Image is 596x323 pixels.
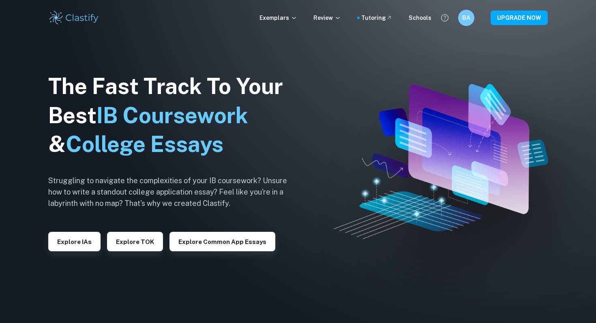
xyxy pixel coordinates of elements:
h6: BA [462,13,471,22]
span: College Essays [66,131,223,157]
p: Exemplars [259,13,297,22]
h6: Struggling to navigate the complexities of your IB coursework? Unsure how to write a standout col... [48,175,300,209]
button: UPGRADE NOW [491,11,548,25]
a: Tutoring [361,13,392,22]
a: Explore IAs [48,237,101,245]
button: Explore TOK [107,232,163,251]
button: Help and Feedback [438,11,452,25]
button: BA [458,10,474,26]
a: Explore TOK [107,237,163,245]
button: Explore IAs [48,232,101,251]
a: Explore Common App essays [169,237,275,245]
button: Explore Common App essays [169,232,275,251]
img: Clastify logo [48,10,100,26]
p: Review [313,13,341,22]
img: Clastify hero [334,84,548,239]
a: Schools [409,13,431,22]
h1: The Fast Track To Your Best & [48,72,300,159]
span: IB Coursework [96,103,248,128]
